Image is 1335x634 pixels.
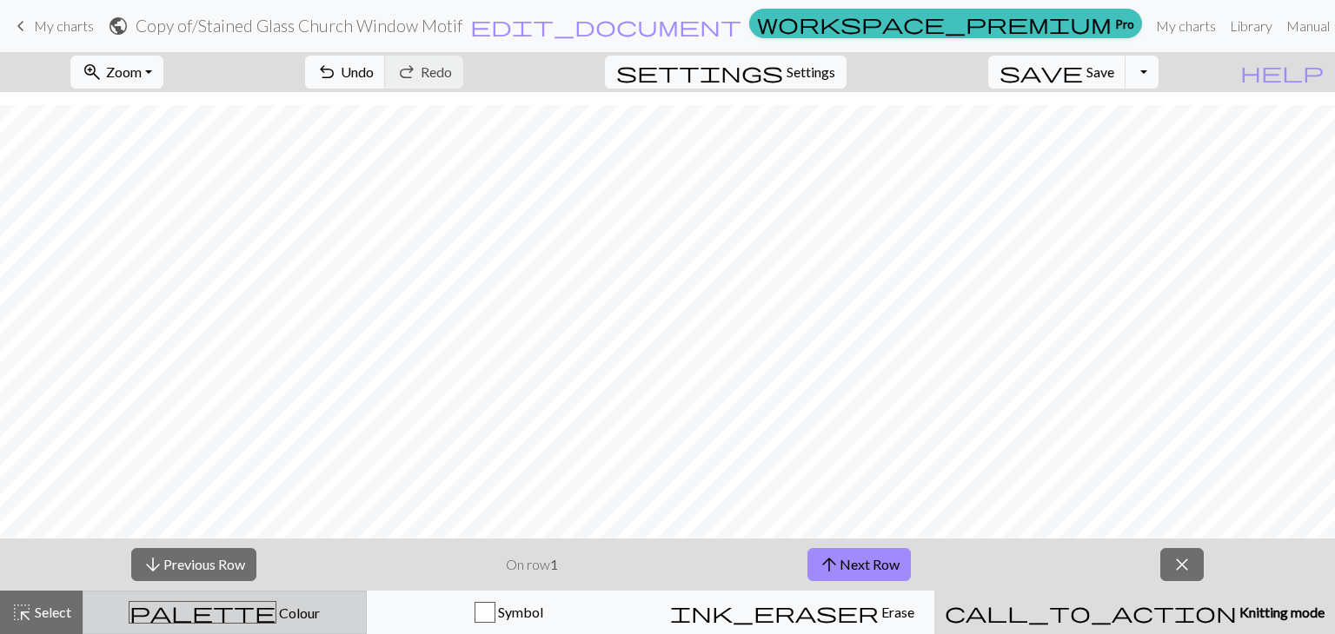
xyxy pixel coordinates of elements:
span: Symbol [495,604,543,620]
span: close [1172,552,1192,577]
h2: Copy of / Stained Glass Church Window Motif [136,16,462,36]
button: Erase [650,591,934,634]
button: SettingsSettings [605,56,847,89]
span: save [1000,60,1083,84]
span: settings [616,60,783,84]
button: Undo [305,56,386,89]
span: Select [32,604,71,620]
span: highlight_alt [11,600,32,624]
span: arrow_upward [819,552,840,577]
button: Save [988,56,1126,89]
button: Symbol [367,591,651,634]
span: Erase [879,604,914,620]
span: Undo [341,63,374,80]
span: Knitting mode [1237,604,1325,620]
span: palette [130,600,276,624]
span: workspace_premium [757,11,1112,36]
button: Knitting mode [934,591,1335,634]
span: arrow_downward [143,552,163,577]
button: Next Row [807,548,911,581]
a: My charts [1149,9,1223,43]
span: Colour [276,604,320,621]
span: Settings [787,62,835,83]
i: Settings [616,62,783,83]
button: Zoom [70,56,163,89]
span: public [108,14,129,38]
span: Zoom [106,63,142,80]
span: ink_eraser [670,600,879,624]
a: My charts [10,11,94,41]
button: Colour [83,591,367,634]
a: Pro [749,9,1142,38]
span: call_to_action [945,600,1237,624]
button: Previous Row [131,548,256,581]
span: undo [316,60,337,84]
span: keyboard_arrow_left [10,14,31,38]
strong: 1 [550,556,558,572]
span: zoom_in [82,60,103,84]
span: edit_document [470,14,741,38]
span: Save [1086,63,1114,80]
span: help [1240,60,1324,84]
a: Library [1223,9,1279,43]
span: My charts [34,17,94,34]
p: On row [506,554,558,575]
